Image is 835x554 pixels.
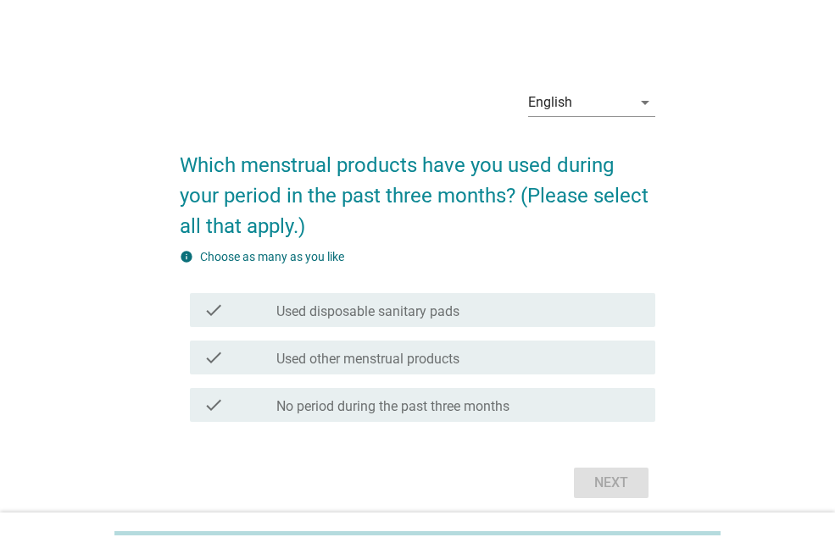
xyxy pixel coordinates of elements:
[276,351,459,368] label: Used other menstrual products
[203,300,224,320] i: check
[635,92,655,113] i: arrow_drop_down
[200,250,344,263] label: Choose as many as you like
[276,398,509,415] label: No period during the past three months
[276,303,459,320] label: Used disposable sanitary pads
[203,395,224,415] i: check
[180,250,193,263] i: info
[203,347,224,368] i: check
[528,95,572,110] div: English
[180,133,655,241] h2: Which menstrual products have you used during your period in the past three months? (Please selec...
